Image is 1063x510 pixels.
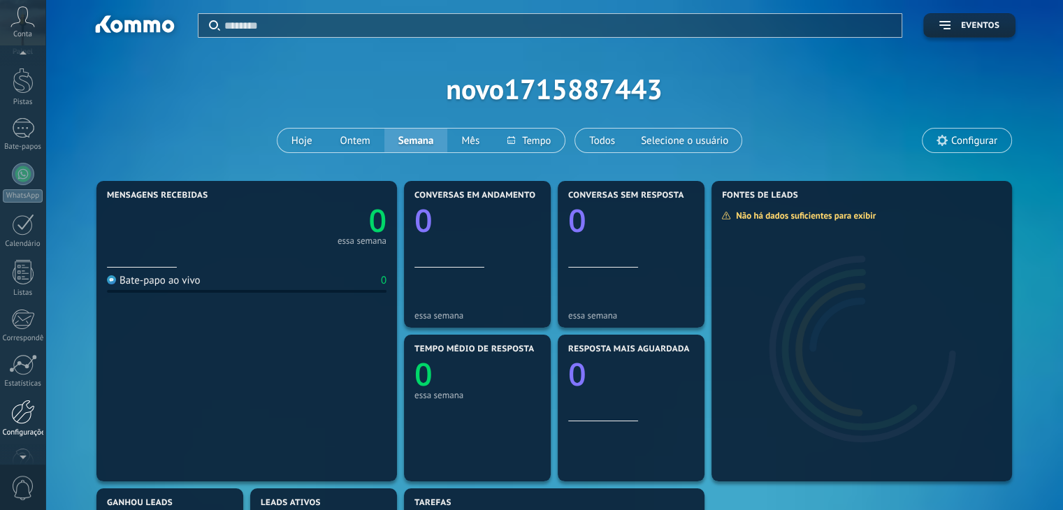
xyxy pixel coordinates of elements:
button: Eventos [923,13,1015,38]
button: Selecione o usuário [629,129,742,152]
button: Todos [575,129,629,152]
button: Tempo [493,129,565,152]
font: Hoje [291,134,312,147]
font: Ganhou leads [107,497,173,508]
font: Listas [13,288,32,298]
font: Correspondência [3,333,57,343]
font: Fontes de leads [722,190,798,201]
font: Calendário [5,239,40,249]
button: Mês [447,129,493,152]
font: essa semana [414,309,463,321]
font: Configurar [951,134,997,147]
font: essa semana [338,235,386,247]
font: Tarefas [414,497,451,508]
font: Conversas em andamento [414,190,535,201]
font: Conversas sem resposta [568,190,684,201]
font: Configurações [3,428,49,437]
a: 0 [247,199,386,242]
font: Conta [13,29,32,39]
font: Pistas [13,97,33,107]
text: 0 [414,199,433,242]
font: Mensagens recebidas [107,190,208,201]
font: essa semana [568,309,617,321]
font: WhatsApp [6,191,39,201]
font: Semana [398,134,434,147]
font: Eventos [961,20,999,31]
font: Mês [461,134,479,147]
img: Bate-papo ao vivo [107,275,116,284]
button: Semana [384,129,448,152]
text: 0 [568,353,586,395]
font: Tempo médio de resposta [414,344,534,354]
text: 0 [414,353,433,395]
font: Bate-papo ao vivo [120,274,201,287]
font: Selecione o usuário [641,134,728,147]
font: 0 [381,274,386,287]
button: Ontem [326,129,384,152]
font: Todos [589,134,615,147]
font: Não há dados suficientes para exibir [736,210,876,221]
font: Resposta mais aguardada [568,344,690,354]
text: 0 [568,199,586,242]
font: Estatísticas [4,379,41,388]
button: Hoje [277,129,326,152]
text: 0 [368,199,386,242]
font: Leads ativos [261,497,321,508]
font: Ontem [340,134,370,147]
font: Bate-papos [4,142,41,152]
font: essa semana [414,389,463,401]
